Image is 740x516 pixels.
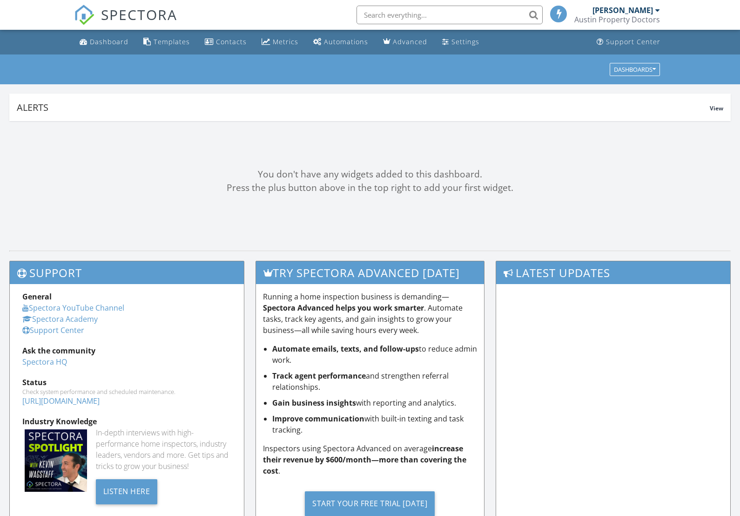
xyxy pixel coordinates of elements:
strong: increase their revenue by $600/month—more than covering the cost [263,443,466,476]
div: Austin Property Doctors [574,15,660,24]
span: View [710,104,723,112]
a: Settings [438,34,483,51]
a: Spectora YouTube Channel [22,303,124,313]
a: Spectora HQ [22,357,67,367]
a: Dashboard [76,34,132,51]
span: SPECTORA [101,5,177,24]
li: with reporting and analytics. [272,397,478,408]
strong: General [22,292,52,302]
strong: Automate emails, texts, and follow-ups [272,344,419,354]
strong: Track agent performance [272,371,366,381]
div: You don't have any widgets added to this dashboard. [9,168,731,181]
strong: Improve communication [272,414,364,424]
a: Metrics [258,34,302,51]
a: Templates [140,34,194,51]
a: SPECTORA [74,13,177,32]
img: Spectoraspolightmain [25,429,87,492]
div: Dashboards [614,66,656,73]
h3: Latest Updates [496,261,730,284]
h3: Support [10,261,244,284]
div: Contacts [216,37,247,46]
div: Settings [451,37,479,46]
li: and strengthen referral relationships. [272,370,478,393]
li: with built-in texting and task tracking. [272,413,478,435]
input: Search everything... [357,6,543,24]
p: Running a home inspection business is demanding— . Automate tasks, track key agents, and gain ins... [263,291,478,336]
div: Advanced [393,37,427,46]
div: Ask the community [22,345,231,356]
div: Automations [324,37,368,46]
div: In-depth interviews with high-performance home inspectors, industry leaders, vendors and more. Ge... [96,427,231,472]
a: Listen Here [96,486,158,496]
div: Dashboard [90,37,128,46]
a: Spectora Academy [22,314,98,324]
img: The Best Home Inspection Software - Spectora [74,5,94,25]
div: Press the plus button above in the top right to add your first widget. [9,181,731,195]
p: Inspectors using Spectora Advanced on average . [263,443,478,476]
div: Templates [154,37,190,46]
div: Metrics [273,37,298,46]
a: Support Center [22,325,84,335]
button: Dashboards [610,63,660,76]
a: [URL][DOMAIN_NAME] [22,396,100,406]
strong: Spectora Advanced helps you work smarter [263,303,424,313]
div: Industry Knowledge [22,416,231,427]
li: to reduce admin work. [272,343,478,366]
a: Automations (Basic) [309,34,372,51]
a: Contacts [201,34,250,51]
div: Check system performance and scheduled maintenance. [22,388,231,395]
strong: Gain business insights [272,398,356,408]
a: Support Center [593,34,664,51]
div: [PERSON_NAME] [592,6,653,15]
h3: Try spectora advanced [DATE] [256,261,484,284]
div: Listen Here [96,479,158,504]
div: Status [22,377,231,388]
div: Alerts [17,101,710,114]
div: Support Center [606,37,660,46]
a: Advanced [379,34,431,51]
